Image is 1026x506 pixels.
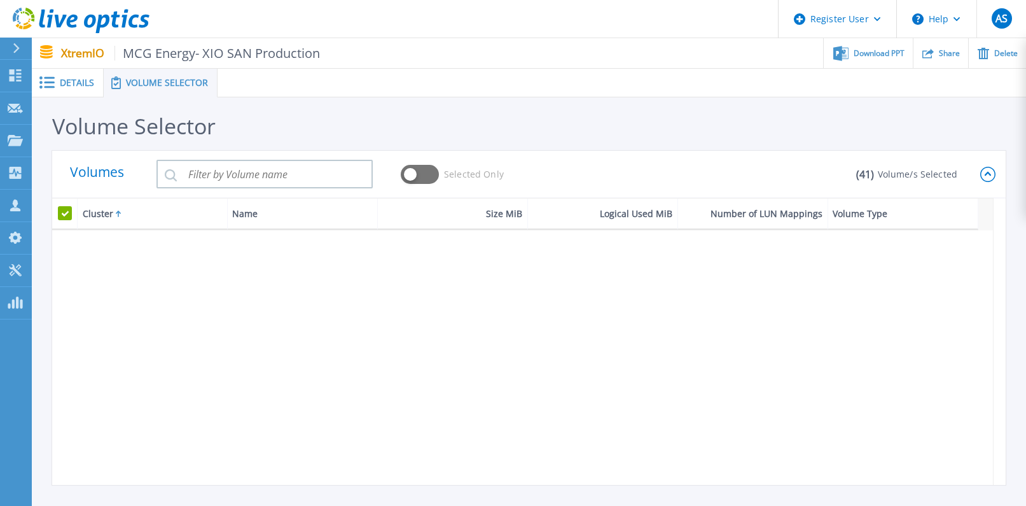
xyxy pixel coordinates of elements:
p: ( 41 ) [856,168,875,181]
p: Volume/s Selected [878,168,957,181]
p: XtremIO [61,46,321,60]
div: Volume Type [833,205,887,223]
input: Filter by Volume name [156,160,373,188]
span: Volume Selector [126,78,208,87]
span: Share [939,50,960,57]
div: Logical Used MiB [600,205,672,223]
div: Cluster [83,205,113,223]
p: Volumes [70,165,134,183]
span: Download PPT [854,50,905,57]
span: Details [60,78,94,87]
span: AS [995,13,1008,24]
div: Volume Selector [52,114,216,139]
span: MCG Energy- XIO SAN Production [114,46,321,60]
span: Selected Only [444,168,504,181]
div: Name [232,205,258,223]
div: Size MiB [486,205,522,223]
div: Number of LUN Mappings [711,205,822,223]
span: Delete [994,50,1018,57]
